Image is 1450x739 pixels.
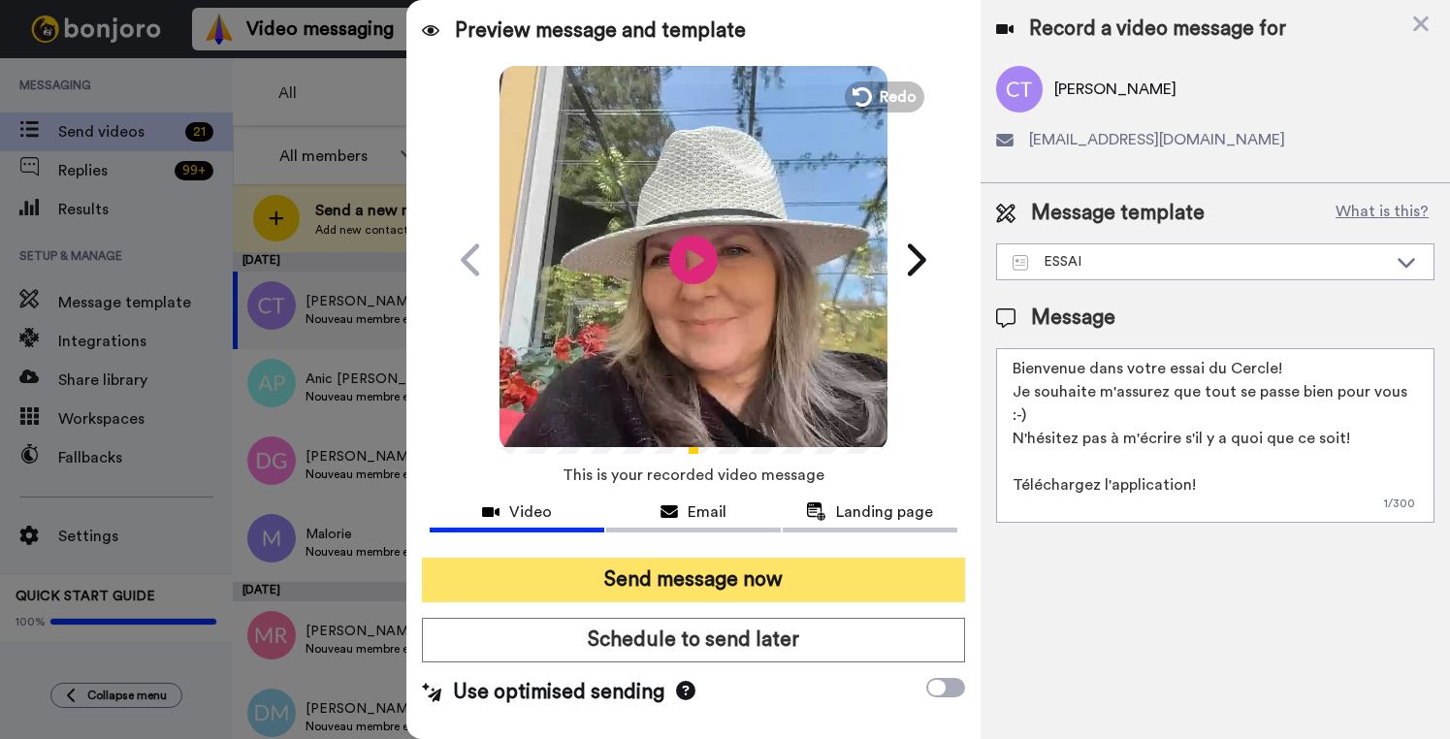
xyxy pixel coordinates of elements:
button: Schedule to send later [422,618,965,662]
span: Video [509,500,552,524]
span: Message [1031,304,1115,333]
span: [EMAIL_ADDRESS][DOMAIN_NAME] [1029,128,1285,151]
span: This is your recorded video message [563,454,824,497]
span: Message template [1031,199,1205,228]
span: Email [688,500,726,524]
span: Landing page [836,500,933,524]
img: Message-temps.svg [1013,255,1029,271]
textarea: Bienvenue dans votre essai du Cercle! Je souhaite m'assurez que tout se passe bien pour vous :-) ... [996,348,1434,523]
div: ESSAI [1013,252,1387,272]
span: Use optimised sending [453,678,664,707]
button: What is this? [1330,199,1434,228]
button: Send message now [422,558,965,602]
